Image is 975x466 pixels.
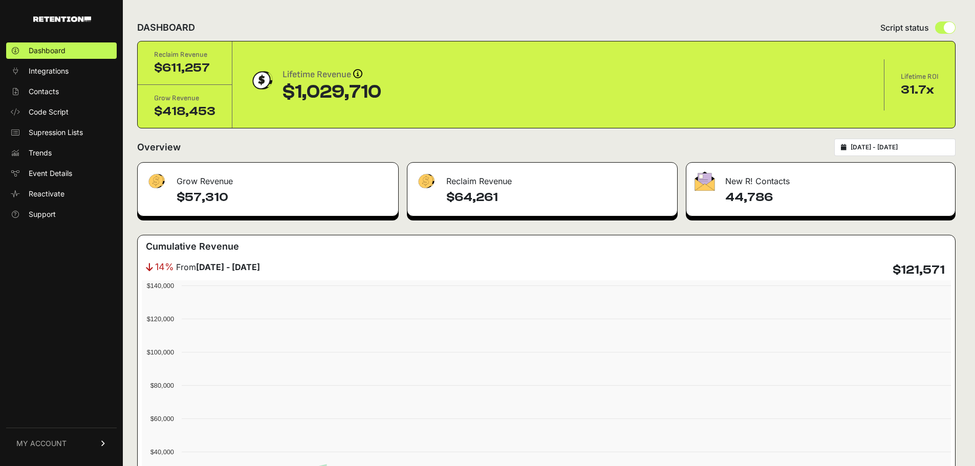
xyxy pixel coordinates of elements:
[283,68,381,82] div: Lifetime Revenue
[249,68,274,93] img: dollar-coin-05c43ed7efb7bc0c12610022525b4bbbb207c7efeef5aecc26f025e68dcafac9.png
[416,171,436,191] img: fa-dollar-13500eef13a19c4ab2b9ed9ad552e47b0d9fc28b02b83b90ba0e00f96d6372e9.png
[695,171,715,191] img: fa-envelope-19ae18322b30453b285274b1b8af3d052b27d846a4fbe8435d1a52b978f639a2.png
[6,428,117,459] a: MY ACCOUNT
[29,86,59,97] span: Contacts
[725,189,947,206] h4: 44,786
[6,186,117,202] a: Reactivate
[137,20,195,35] h2: DASHBOARD
[196,262,260,272] strong: [DATE] - [DATE]
[155,260,174,274] span: 14%
[283,82,381,102] div: $1,029,710
[147,315,174,323] text: $120,000
[901,72,939,82] div: Lifetime ROI
[150,448,174,456] text: $40,000
[29,189,64,199] span: Reactivate
[29,148,52,158] span: Trends
[137,140,181,154] h2: Overview
[147,348,174,356] text: $100,000
[176,261,260,273] span: From
[29,168,72,179] span: Event Details
[147,282,174,290] text: $140,000
[6,165,117,182] a: Event Details
[29,66,69,76] span: Integrations
[154,103,215,120] div: $418,453
[29,209,56,219] span: Support
[29,127,83,138] span: Supression Lists
[6,42,117,59] a: Dashboard
[6,104,117,120] a: Code Script
[16,438,67,449] span: MY ACCOUNT
[150,415,174,423] text: $60,000
[177,189,390,206] h4: $57,310
[893,262,945,278] h4: $121,571
[146,171,166,191] img: fa-dollar-13500eef13a19c4ab2b9ed9ad552e47b0d9fc28b02b83b90ba0e00f96d6372e9.png
[6,83,117,100] a: Contacts
[901,82,939,98] div: 31.7x
[154,60,215,76] div: $611,257
[6,124,117,141] a: Supression Lists
[407,163,677,193] div: Reclaim Revenue
[6,145,117,161] a: Trends
[154,50,215,60] div: Reclaim Revenue
[446,189,669,206] h4: $64,261
[29,107,69,117] span: Code Script
[6,206,117,223] a: Support
[154,93,215,103] div: Grow Revenue
[6,63,117,79] a: Integrations
[150,382,174,389] text: $80,000
[146,239,239,254] h3: Cumulative Revenue
[138,163,398,193] div: Grow Revenue
[880,21,929,34] span: Script status
[686,163,955,193] div: New R! Contacts
[33,16,91,22] img: Retention.com
[29,46,66,56] span: Dashboard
